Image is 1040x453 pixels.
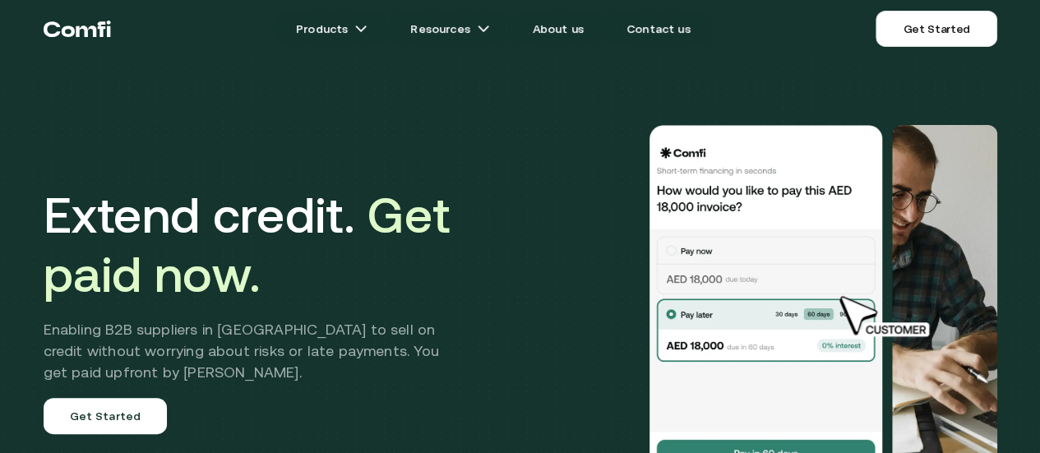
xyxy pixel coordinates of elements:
[391,12,509,45] a: Resourcesarrow icons
[44,4,111,53] a: Return to the top of the Comfi home page
[276,12,387,45] a: Productsarrow icons
[44,398,168,434] a: Get Started
[477,22,490,35] img: arrow icons
[44,186,464,304] h1: Extend credit.
[607,12,710,45] a: Contact us
[876,11,996,47] a: Get Started
[354,22,367,35] img: arrow icons
[513,12,603,45] a: About us
[44,319,464,383] h2: Enabling B2B suppliers in [GEOGRAPHIC_DATA] to sell on credit without worrying about risks or lat...
[827,294,947,340] img: cursor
